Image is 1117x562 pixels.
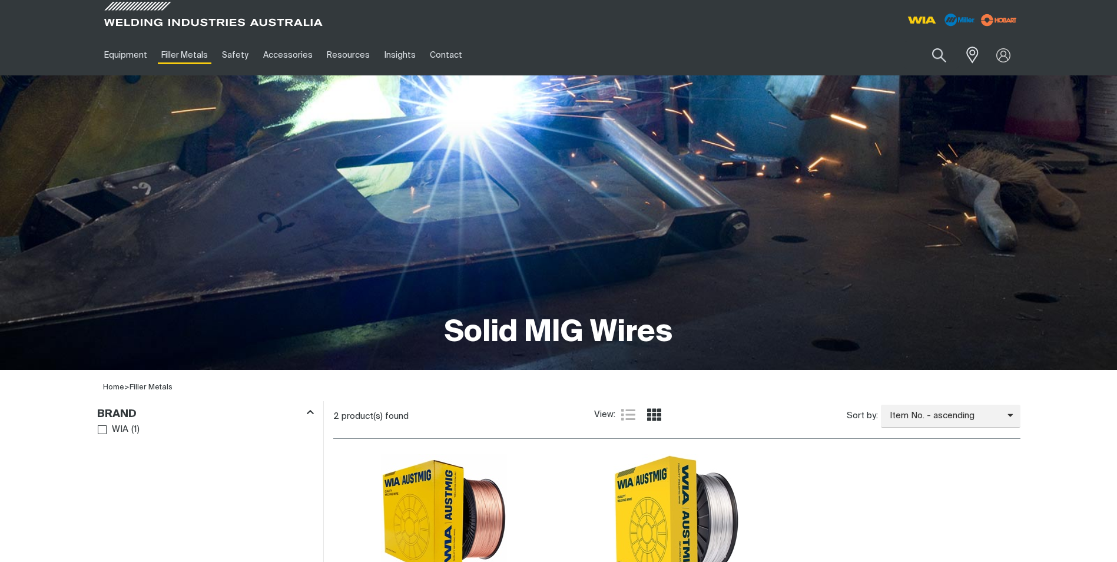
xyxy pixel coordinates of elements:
[97,401,314,438] aside: Filters
[103,384,124,391] a: Home
[977,11,1020,29] img: miller
[881,409,1007,423] span: Item No. - ascending
[333,401,1020,431] section: Product list controls
[112,423,128,437] span: WIA
[154,35,215,75] a: Filler Metals
[377,35,422,75] a: Insights
[320,35,377,75] a: Resources
[256,35,320,75] a: Accessories
[97,405,314,421] div: Brand
[445,314,672,352] h1: Solid MIG Wires
[919,41,959,69] button: Search products
[130,384,173,391] a: Filler Metals
[594,408,615,422] span: View:
[904,41,959,69] input: Product name or item number...
[124,384,130,391] span: >
[98,422,129,438] a: WIA
[97,408,137,421] h3: Brand
[97,35,790,75] nav: Main
[98,422,313,438] ul: Brand
[342,412,409,421] span: product(s) found
[333,411,594,422] div: 2
[847,409,878,423] span: Sort by:
[131,423,140,437] span: ( 1 )
[621,408,635,422] a: List view
[215,35,256,75] a: Safety
[423,35,469,75] a: Contact
[97,35,154,75] a: Equipment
